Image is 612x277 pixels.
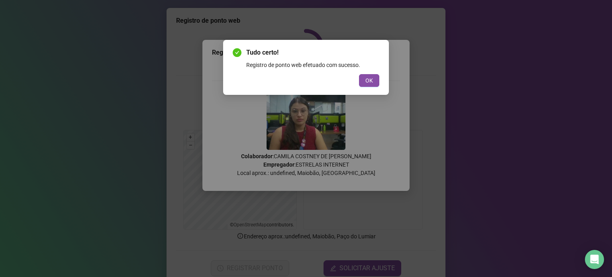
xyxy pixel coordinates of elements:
[246,48,379,57] span: Tudo certo!
[233,48,241,57] span: check-circle
[359,74,379,87] button: OK
[365,76,373,85] span: OK
[246,61,379,69] div: Registro de ponto web efetuado com sucesso.
[585,250,604,269] div: Open Intercom Messenger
